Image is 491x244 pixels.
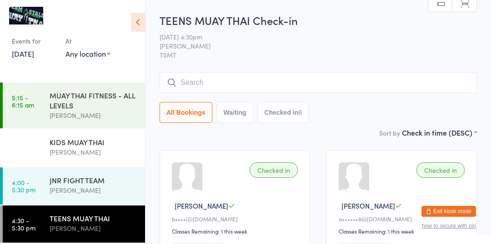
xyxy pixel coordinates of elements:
label: Sort by [379,128,400,137]
div: Checked in [416,162,465,178]
span: TSMT [160,50,477,59]
div: MUAY THAI FITNESS - ALL LEVELS [50,90,137,110]
span: [PERSON_NAME] [175,201,228,210]
div: Check in time (DESC) [402,127,477,137]
div: TEENS MUAY THAI [50,213,137,223]
a: 5:15 -6:15 amMUAY THAI FITNESS - ALL LEVELS[PERSON_NAME] [3,83,145,128]
div: Events for [12,34,56,49]
div: Classes Remaining: 1 this week [339,227,467,235]
img: Team Stalder Muay Thai [9,7,43,24]
span: [PERSON_NAME] [160,41,463,50]
time: 5:15 - 6:15 am [12,94,34,108]
div: KIDS MUAY THAI [50,137,137,147]
div: [PERSON_NAME] [50,110,137,121]
time: 3:45 - 4:30 pm [12,141,35,155]
div: Any location [65,49,110,59]
a: 4:30 -5:30 pmTEENS MUAY THAI[PERSON_NAME] [3,205,145,243]
h2: TEENS MUAY THAI Check-in [160,13,477,28]
button: Exit kiosk mode [421,206,476,217]
div: [PERSON_NAME] [50,147,137,157]
a: 4:00 -5:30 pmJNR FIGHT TEAM[PERSON_NAME] [3,167,145,205]
span: [PERSON_NAME] [341,201,395,210]
button: All Bookings [160,102,212,123]
button: how to secure with pin [422,223,476,229]
time: 4:30 - 5:30 pm [12,217,35,231]
button: Checked in8 [258,102,309,123]
div: [PERSON_NAME] [50,223,137,234]
div: At [65,34,110,49]
span: [DATE] 4:30pm [160,32,463,41]
div: b••••i@[DOMAIN_NAME] [172,215,301,223]
input: Search [160,72,477,93]
div: 8 [298,109,302,116]
button: Waiting [217,102,253,123]
div: Checked in [250,162,298,178]
div: Classes Remaining: 1 this week [172,227,301,235]
div: a••••••8@[DOMAIN_NAME] [339,215,467,223]
div: JNR FIGHT TEAM [50,175,137,185]
a: 3:45 -4:30 pmKIDS MUAY THAI[PERSON_NAME] [3,129,145,166]
a: [DATE] [12,49,34,59]
div: [PERSON_NAME] [50,185,137,195]
time: 4:00 - 5:30 pm [12,179,35,193]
